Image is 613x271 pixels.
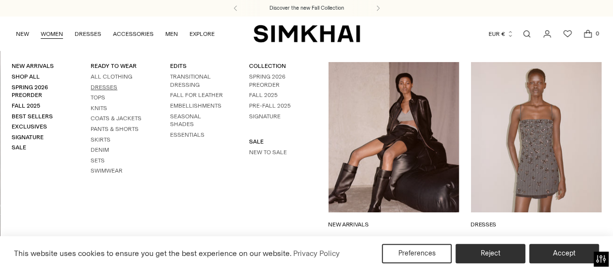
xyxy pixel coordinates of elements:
[517,24,536,44] a: Open search modal
[165,23,178,45] a: MEN
[488,23,514,45] button: EUR €
[529,244,599,263] button: Accept
[16,23,29,45] a: NEW
[593,29,601,38] span: 0
[269,4,344,12] a: Discover the new Fall Collection
[292,246,341,261] a: Privacy Policy (opens in a new tab)
[558,24,577,44] a: Wishlist
[189,23,215,45] a: EXPLORE
[578,24,597,44] a: Open cart modal
[75,23,101,45] a: DRESSES
[41,23,63,45] a: WOMEN
[253,24,360,43] a: SIMKHAI
[14,249,292,258] span: This website uses cookies to ensure you get the best experience on our website.
[456,244,525,263] button: Reject
[113,23,154,45] a: ACCESSORIES
[537,24,557,44] a: Go to the account page
[382,244,452,263] button: Preferences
